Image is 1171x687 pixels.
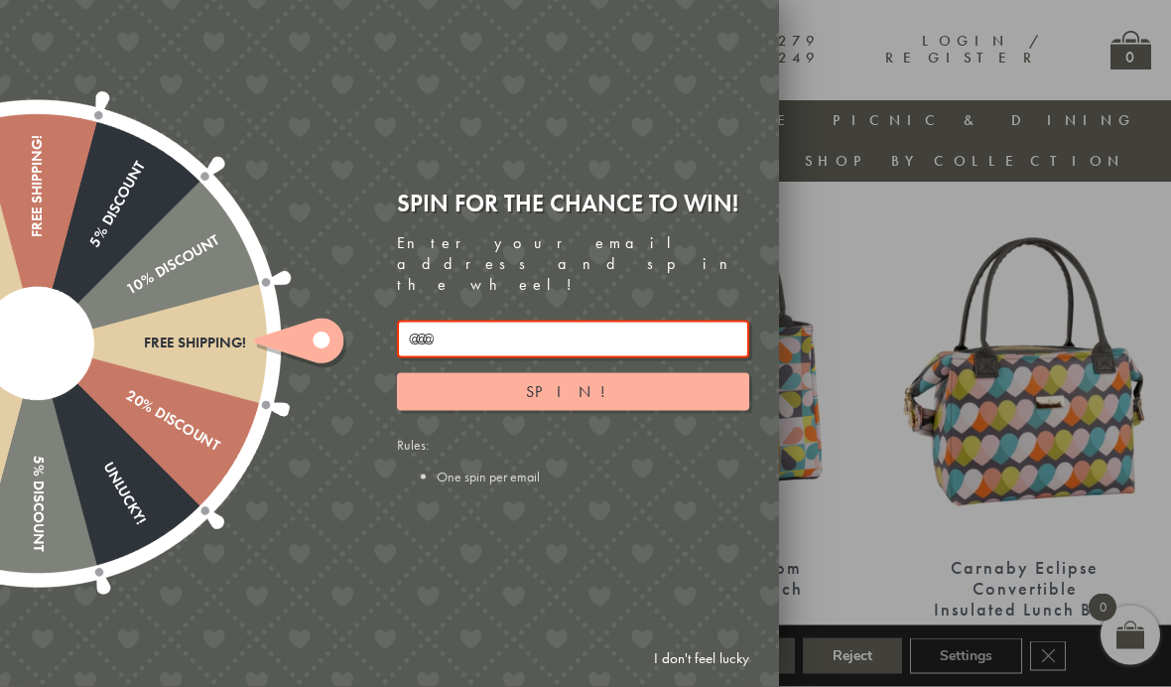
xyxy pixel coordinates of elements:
input: Your email [397,321,749,358]
div: Free shipping! [38,335,246,351]
div: 5% Discount [30,159,149,347]
button: Spin! [397,373,749,411]
span: Spin! [526,381,620,402]
div: 20% Discount [33,337,221,456]
li: One spin per email [437,468,749,485]
div: Spin for the chance to win! [397,188,749,218]
div: Enter your email address and spin the wheel! [397,233,749,295]
div: Unlucky! [30,340,149,528]
div: Rules: [397,436,749,485]
div: 10% Discount [33,232,221,351]
div: Free shipping! [29,135,46,343]
div: 5% Discount [29,343,46,552]
a: I don't feel lucky [644,640,759,677]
